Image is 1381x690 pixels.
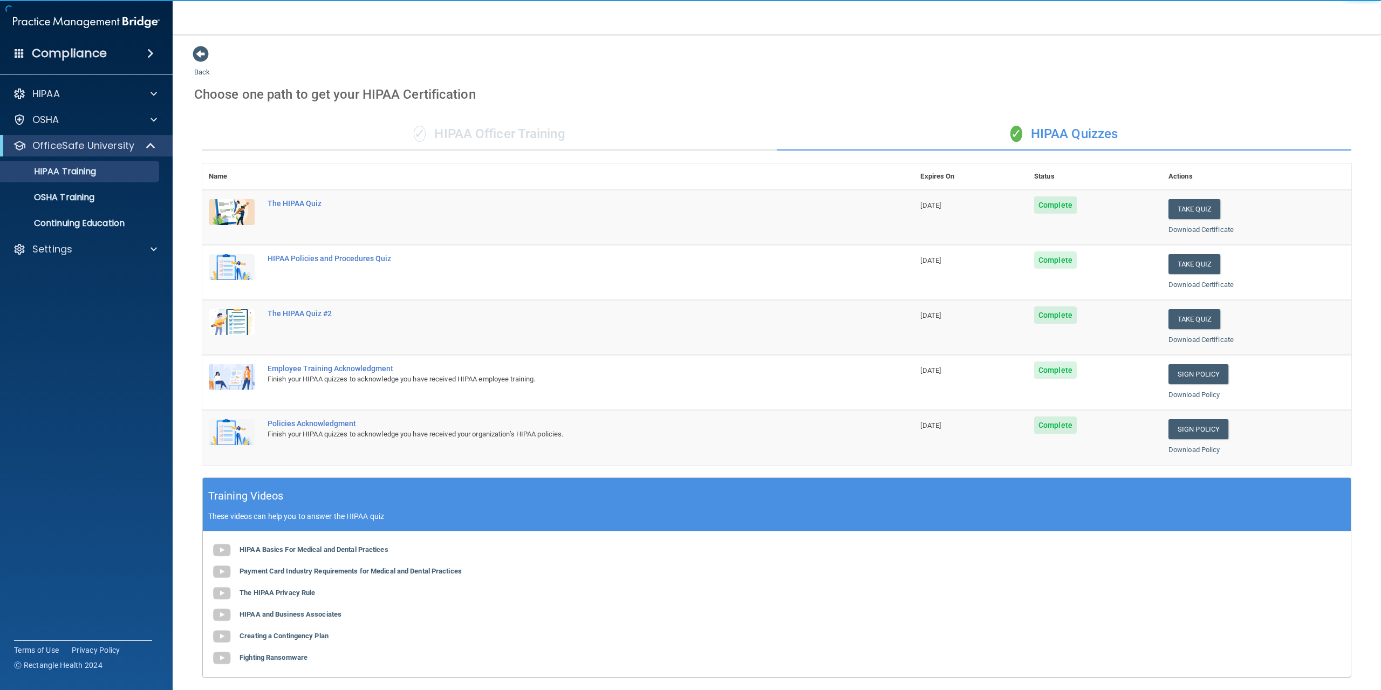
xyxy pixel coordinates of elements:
[7,218,154,229] p: Continuing Education
[32,87,60,100] p: HIPAA
[268,428,860,441] div: Finish your HIPAA quizzes to acknowledge you have received your organization’s HIPAA policies.
[268,199,860,208] div: The HIPAA Quiz
[1034,361,1077,379] span: Complete
[1034,196,1077,214] span: Complete
[32,243,72,256] p: Settings
[240,589,315,597] b: The HIPAA Privacy Rule
[1168,391,1220,399] a: Download Policy
[1028,163,1162,190] th: Status
[32,113,59,126] p: OSHA
[1168,419,1228,439] a: Sign Policy
[13,243,157,256] a: Settings
[240,610,341,618] b: HIPAA and Business Associates
[14,645,59,655] a: Terms of Use
[414,126,426,142] span: ✓
[13,87,157,100] a: HIPAA
[920,421,941,429] span: [DATE]
[32,139,134,152] p: OfficeSafe University
[211,626,233,647] img: gray_youtube_icon.38fcd6cc.png
[1010,126,1022,142] span: ✓
[202,118,777,151] div: HIPAA Officer Training
[13,139,156,152] a: OfficeSafe University
[920,311,941,319] span: [DATE]
[194,79,1359,110] div: Choose one path to get your HIPAA Certification
[920,366,941,374] span: [DATE]
[1168,364,1228,384] a: Sign Policy
[13,113,157,126] a: OSHA
[1168,254,1220,274] button: Take Quiz
[7,166,96,177] p: HIPAA Training
[211,647,233,669] img: gray_youtube_icon.38fcd6cc.png
[13,11,160,33] img: PMB logo
[268,364,860,373] div: Employee Training Acknowledgment
[32,46,107,61] h4: Compliance
[72,645,120,655] a: Privacy Policy
[777,118,1351,151] div: HIPAA Quizzes
[268,419,860,428] div: Policies Acknowledgment
[240,632,329,640] b: Creating a Contingency Plan
[1034,306,1077,324] span: Complete
[1168,281,1234,289] a: Download Certificate
[1168,446,1220,454] a: Download Policy
[268,373,860,386] div: Finish your HIPAA quizzes to acknowledge you have received HIPAA employee training.
[920,256,941,264] span: [DATE]
[240,545,388,554] b: HIPAA Basics For Medical and Dental Practices
[7,192,94,203] p: OSHA Training
[1034,251,1077,269] span: Complete
[240,567,462,575] b: Payment Card Industry Requirements for Medical and Dental Practices
[268,254,860,263] div: HIPAA Policies and Procedures Quiz
[202,163,261,190] th: Name
[211,539,233,561] img: gray_youtube_icon.38fcd6cc.png
[194,55,210,76] a: Back
[914,163,1028,190] th: Expires On
[208,487,284,505] h5: Training Videos
[1168,309,1220,329] button: Take Quiz
[268,309,860,318] div: The HIPAA Quiz #2
[920,201,941,209] span: [DATE]
[211,583,233,604] img: gray_youtube_icon.38fcd6cc.png
[1168,199,1220,219] button: Take Quiz
[208,512,1345,521] p: These videos can help you to answer the HIPAA quiz
[1034,416,1077,434] span: Complete
[211,561,233,583] img: gray_youtube_icon.38fcd6cc.png
[14,660,102,671] span: Ⓒ Rectangle Health 2024
[240,653,307,661] b: Fighting Ransomware
[1168,336,1234,344] a: Download Certificate
[1168,226,1234,234] a: Download Certificate
[1162,163,1351,190] th: Actions
[211,604,233,626] img: gray_youtube_icon.38fcd6cc.png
